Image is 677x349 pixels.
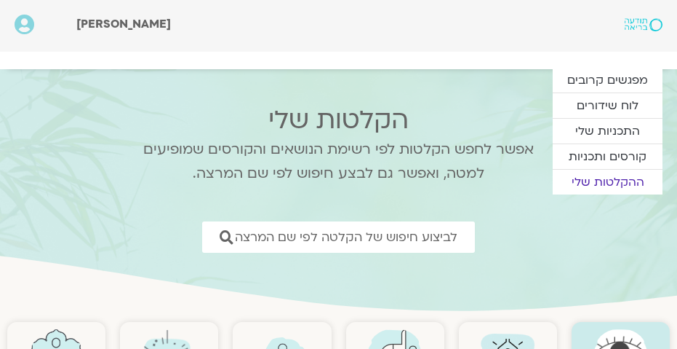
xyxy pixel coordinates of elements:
a: ההקלטות שלי [553,170,662,195]
h2: הקלטות שלי [124,106,553,135]
a: לביצוע חיפוש של הקלטה לפי שם המרצה [202,221,475,253]
a: קורסים ותכניות [553,144,662,169]
a: לוח שידורים [553,93,662,118]
span: לביצוע חיפוש של הקלטה לפי שם המרצה [235,230,457,244]
span: [PERSON_NAME] [76,16,171,32]
p: אפשר לחפש הקלטות לפי רשימת הנושאים והקורסים שמופיעים למטה, ואפשר גם לבצע חיפוש לפי שם המרצה. [124,138,553,186]
a: מפגשים קרובים [553,68,662,93]
a: התכניות שלי [553,119,662,144]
